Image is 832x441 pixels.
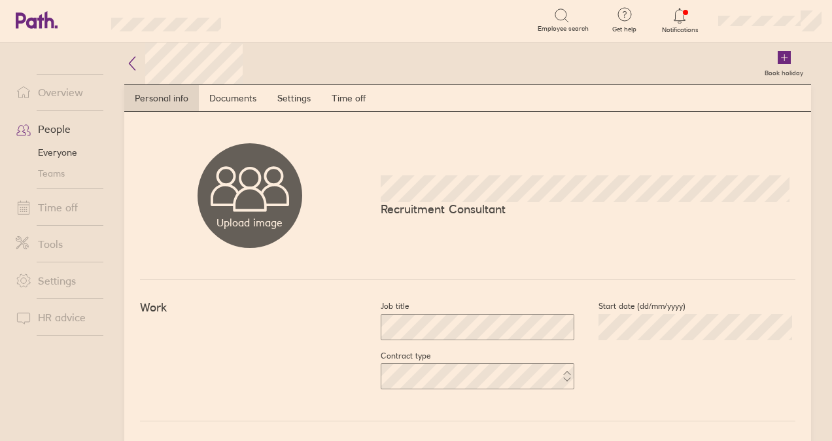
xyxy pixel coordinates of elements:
[199,85,267,111] a: Documents
[603,26,646,33] span: Get help
[538,25,589,33] span: Employee search
[5,142,111,163] a: Everyone
[757,43,811,84] a: Book holiday
[360,301,409,311] label: Job title
[5,116,111,142] a: People
[256,14,290,26] div: Search
[5,304,111,330] a: HR advice
[5,268,111,294] a: Settings
[578,301,685,311] label: Start date (dd/mm/yyyy)
[5,194,111,220] a: Time off
[757,65,811,77] label: Book holiday
[124,85,199,111] a: Personal info
[360,351,430,361] label: Contract type
[5,79,111,105] a: Overview
[381,202,795,216] p: Recruitment Consultant
[659,7,701,34] a: Notifications
[5,231,111,257] a: Tools
[140,301,360,315] h4: Work
[321,85,376,111] a: Time off
[659,26,701,34] span: Notifications
[5,163,111,184] a: Teams
[267,85,321,111] a: Settings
